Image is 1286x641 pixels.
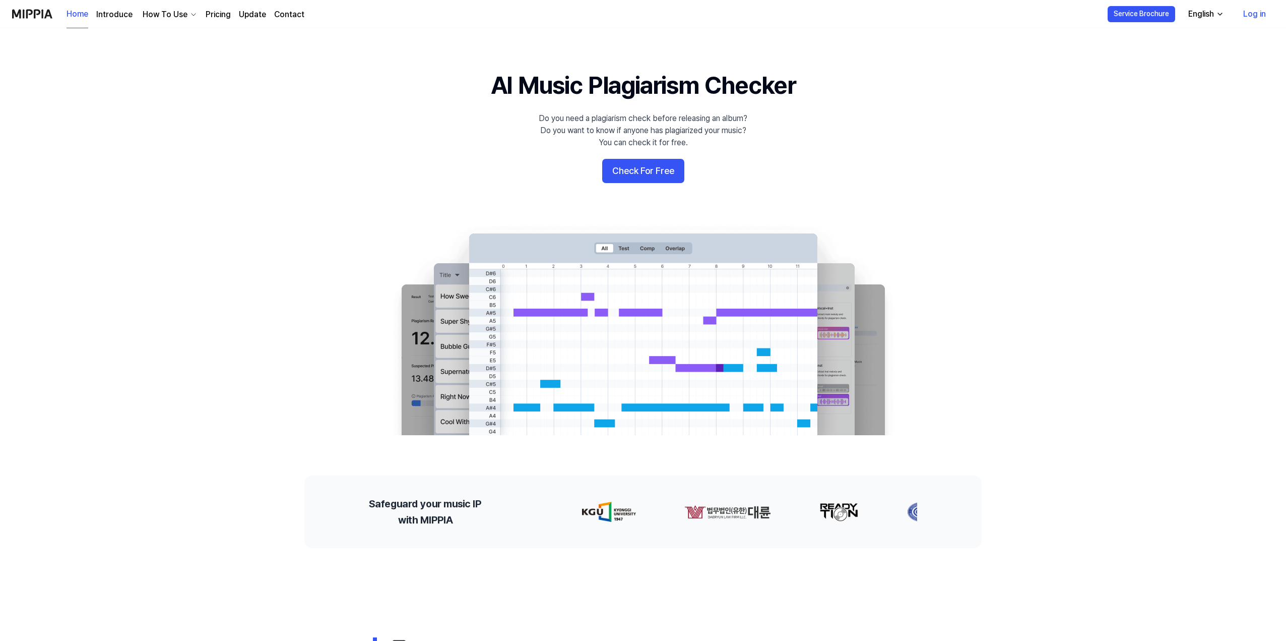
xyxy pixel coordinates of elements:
[539,112,747,149] div: Do you need a plagiarism check before releasing an album? Do you want to know if anyone has plagi...
[274,9,304,21] a: Contact
[206,9,231,21] a: Pricing
[818,502,858,522] img: partner-logo-2
[581,502,635,522] img: partner-logo-0
[67,1,88,28] a: Home
[369,496,481,528] h2: Safeguard your music IP with MIPPIA
[602,159,684,183] button: Check For Free
[906,502,937,522] img: partner-logo-3
[141,9,189,21] div: How To Use
[1180,4,1230,24] button: English
[1108,6,1175,22] button: Service Brochure
[239,9,266,21] a: Update
[683,502,770,522] img: partner-logo-1
[381,223,905,435] img: main Image
[1186,8,1216,20] div: English
[491,69,796,102] h1: AI Music Plagiarism Checker
[141,9,198,21] button: How To Use
[96,9,133,21] a: Introduce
